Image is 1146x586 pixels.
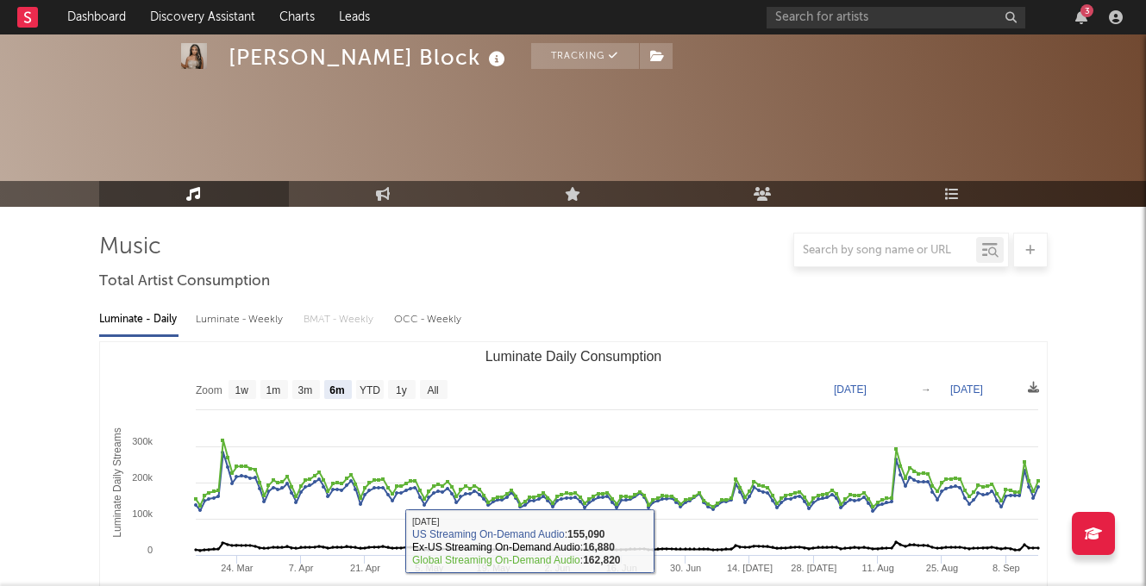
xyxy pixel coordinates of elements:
text: 1y [396,384,407,396]
text: 1w [235,384,248,396]
text: [DATE] [834,383,867,396]
text: 2. Jun [544,563,570,573]
text: 24. Mar [221,563,254,573]
div: 3 [1080,4,1093,17]
text: 7. Apr [288,563,313,573]
text: Zoom [196,384,222,396]
text: 200k [132,472,153,483]
text: 30. Jun [670,563,701,573]
text: 300k [132,436,153,446]
input: Search for artists [767,7,1025,28]
div: OCC - Weekly [394,305,463,334]
text: 0 [147,545,152,555]
text: 5. May [415,563,444,573]
text: → [921,383,931,396]
text: 21. Apr [350,563,380,573]
button: 3 [1075,10,1087,24]
text: 3m [297,384,312,396]
text: 6m [329,384,344,396]
div: Luminate - Daily [99,305,178,334]
text: 100k [132,508,153,519]
input: Search by song name or URL [794,244,976,258]
div: Luminate - Weekly [196,305,286,334]
text: [DATE] [950,383,983,396]
text: 8. Sep [992,563,1019,573]
text: 11. Aug [861,563,893,573]
text: 16. Jun [605,563,636,573]
text: 1m [266,384,280,396]
text: 14. [DATE] [726,563,772,573]
text: Luminate Daily Consumption [485,349,661,364]
text: 25. Aug [925,563,957,573]
text: 28. [DATE] [791,563,836,573]
text: All [427,384,438,396]
span: Total Artist Consumption [99,271,270,292]
div: [PERSON_NAME] Block [229,43,510,72]
text: Luminate Daily Streams [110,427,122,537]
text: YTD [359,384,379,396]
text: 19. May [476,563,510,573]
button: Tracking [531,43,639,69]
